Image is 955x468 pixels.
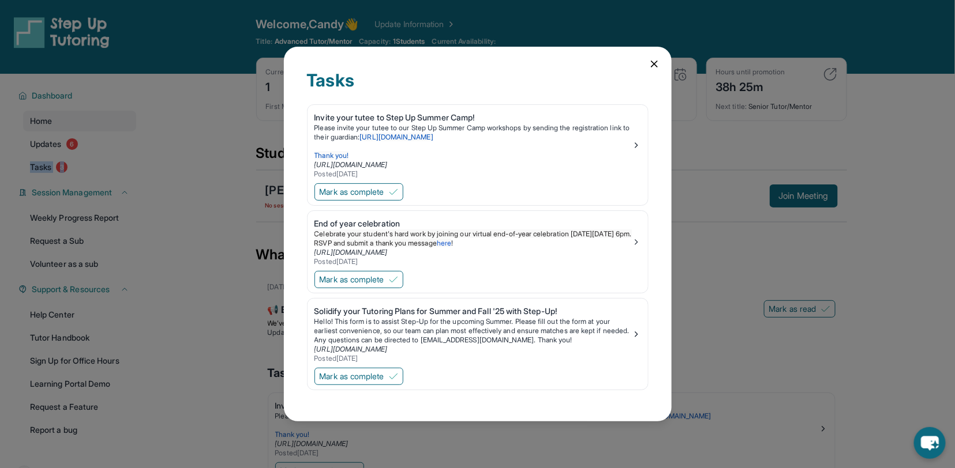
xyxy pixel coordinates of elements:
img: Mark as complete [389,275,398,284]
p: Hello! This form is to assist Step-Up for the upcoming Summer. Please fill out the form at your e... [314,317,632,345]
a: [URL][DOMAIN_NAME] [314,160,388,169]
a: Invite your tutee to Step Up Summer Camp!Please invite your tutee to our Step Up Summer Camp work... [308,105,648,181]
div: Invite your tutee to Step Up Summer Camp! [314,112,632,123]
p: Please invite your tutee to our Step Up Summer Camp workshops by sending the registration link to... [314,123,632,142]
button: Mark as complete [314,183,403,201]
div: Tasks [307,70,649,104]
a: here [437,239,451,247]
span: Mark as complete [320,186,384,198]
button: Mark as complete [314,368,403,385]
a: End of year celebrationCelebrate your student's hard work by joining our virtual end-of-year cele... [308,211,648,269]
a: [URL][DOMAIN_NAME] [314,345,388,353]
div: Posted [DATE] [314,257,632,266]
span: Mark as complete [320,371,384,382]
span: Thank you! [314,151,349,160]
img: Mark as complete [389,372,398,381]
div: End of year celebration [314,218,632,229]
div: Posted [DATE] [314,169,632,179]
span: Mark as complete [320,274,384,285]
img: Mark as complete [389,187,398,197]
a: Solidify your Tutoring Plans for Summer and Fall '25 with Step-Up!Hello! This form is to assist S... [308,299,648,365]
div: Posted [DATE] [314,354,632,363]
div: Solidify your Tutoring Plans for Summer and Fall '25 with Step-Up! [314,305,632,317]
button: chat-button [914,427,946,459]
a: [URL][DOMAIN_NAME] [360,133,433,141]
button: Mark as complete [314,271,403,288]
a: [URL][DOMAIN_NAME] [314,248,388,256]
span: Celebrate your student's hard work by joining our virtual end-of-year celebration [DATE][DATE] 6p... [314,229,634,247]
p: ! [314,229,632,248]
